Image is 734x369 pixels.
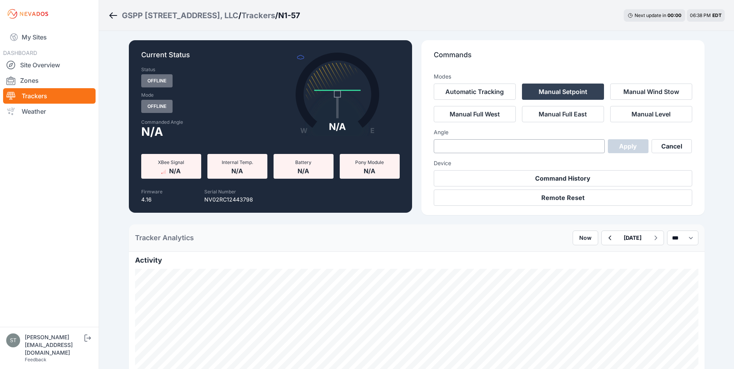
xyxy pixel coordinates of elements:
[652,139,692,153] button: Cancel
[522,84,604,100] button: Manual Setpoint
[3,88,96,104] a: Trackers
[434,190,692,206] button: Remote Reset
[608,139,648,153] button: Apply
[667,12,681,19] div: 00 : 00
[329,121,346,133] div: N/A
[122,10,238,21] a: GSPP [STREET_ADDRESS], LLC
[364,166,375,175] span: N/A
[3,104,96,119] a: Weather
[141,127,163,136] span: N/A
[141,50,400,67] p: Current Status
[355,159,384,165] span: Pony Module
[231,166,243,175] span: N/A
[275,10,278,21] span: /
[135,232,194,243] h2: Tracker Analytics
[3,28,96,46] a: My Sites
[141,92,154,98] label: Mode
[141,119,266,125] label: Commanded Angle
[25,333,83,357] div: [PERSON_NAME][EMAIL_ADDRESS][DOMAIN_NAME]
[141,100,173,113] span: Offline
[141,189,163,195] label: Firmware
[278,10,300,21] h3: N1-57
[618,231,648,245] button: [DATE]
[295,159,311,165] span: Battery
[238,10,241,21] span: /
[25,357,46,362] a: Feedback
[141,196,163,203] p: 4.16
[3,73,96,88] a: Zones
[434,84,516,100] button: Automatic Tracking
[6,333,20,347] img: steve@nevados.solar
[434,170,692,186] button: Command History
[434,73,451,80] h3: Modes
[204,196,253,203] p: NV02RC12443798
[135,255,698,266] h2: Activity
[6,8,50,20] img: Nevados
[434,128,692,136] h3: Angle
[222,159,253,165] span: Internal Temp.
[610,106,692,122] button: Manual Level
[298,166,309,175] span: N/A
[610,84,692,100] button: Manual Wind Stow
[434,159,692,167] h3: Device
[690,12,711,18] span: 06:38 PM
[169,166,181,175] span: N/A
[141,67,155,73] label: Status
[635,12,666,18] span: Next update in
[141,74,173,87] span: Offline
[158,159,184,165] span: XBee Signal
[108,5,300,26] nav: Breadcrumb
[712,12,722,18] span: EDT
[241,10,275,21] a: Trackers
[3,50,37,56] span: DASHBOARD
[204,189,236,195] label: Serial Number
[434,106,516,122] button: Manual Full West
[522,106,604,122] button: Manual Full East
[3,57,96,73] a: Site Overview
[573,231,598,245] button: Now
[434,50,692,67] p: Commands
